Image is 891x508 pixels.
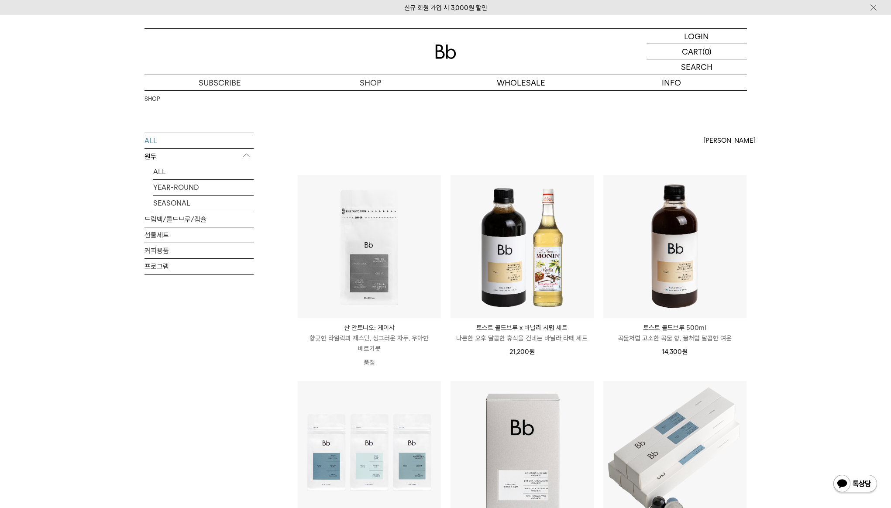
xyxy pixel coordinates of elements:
a: 신규 회원 가입 시 3,000원 할인 [404,4,487,12]
a: 프로그램 [144,259,254,274]
a: 산 안토니오: 게이샤 향긋한 라일락과 재스민, 싱그러운 자두, 우아한 베르가못 [298,323,441,354]
a: SHOP [295,75,446,90]
p: 곡물처럼 고소한 곡물 향, 꿀처럼 달콤한 여운 [603,333,747,343]
img: 토스트 콜드브루 500ml [603,175,747,318]
p: INFO [596,75,747,90]
a: 드립백/콜드브루/캡슐 [144,212,254,227]
p: 토스트 콜드브루 500ml [603,323,747,333]
a: LOGIN [647,29,747,44]
p: 나른한 오후 달콤한 휴식을 건네는 바닐라 라떼 세트 [451,333,594,343]
a: SUBSCRIBE [144,75,295,90]
span: 14,300 [662,348,688,356]
span: [PERSON_NAME] [703,135,756,146]
p: 토스트 콜드브루 x 바닐라 시럽 세트 [451,323,594,333]
p: CART [682,44,702,59]
span: 21,200 [509,348,535,356]
a: YEAR-ROUND [153,180,254,195]
img: 토스트 콜드브루 x 바닐라 시럽 세트 [451,175,594,318]
span: 원 [682,348,688,356]
p: 원두 [144,149,254,165]
p: 품절 [298,354,441,371]
a: 커피용품 [144,243,254,258]
p: LOGIN [684,29,709,44]
a: 토스트 콜드브루 x 바닐라 시럽 세트 나른한 오후 달콤한 휴식을 건네는 바닐라 라떼 세트 [451,323,594,343]
p: 산 안토니오: 게이샤 [298,323,441,333]
a: SHOP [144,95,160,103]
img: 산 안토니오: 게이샤 [298,175,441,318]
a: 토스트 콜드브루 500ml 곡물처럼 고소한 곡물 향, 꿀처럼 달콤한 여운 [603,323,747,343]
p: (0) [702,44,712,59]
a: 선물세트 [144,227,254,243]
a: SEASONAL [153,196,254,211]
p: SEARCH [681,59,712,75]
a: CART (0) [647,44,747,59]
p: 향긋한 라일락과 재스민, 싱그러운 자두, 우아한 베르가못 [298,333,441,354]
span: 원 [529,348,535,356]
a: ALL [144,133,254,148]
a: ALL [153,164,254,179]
img: 카카오톡 채널 1:1 채팅 버튼 [833,474,878,495]
p: WHOLESALE [446,75,596,90]
img: 로고 [435,45,456,59]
